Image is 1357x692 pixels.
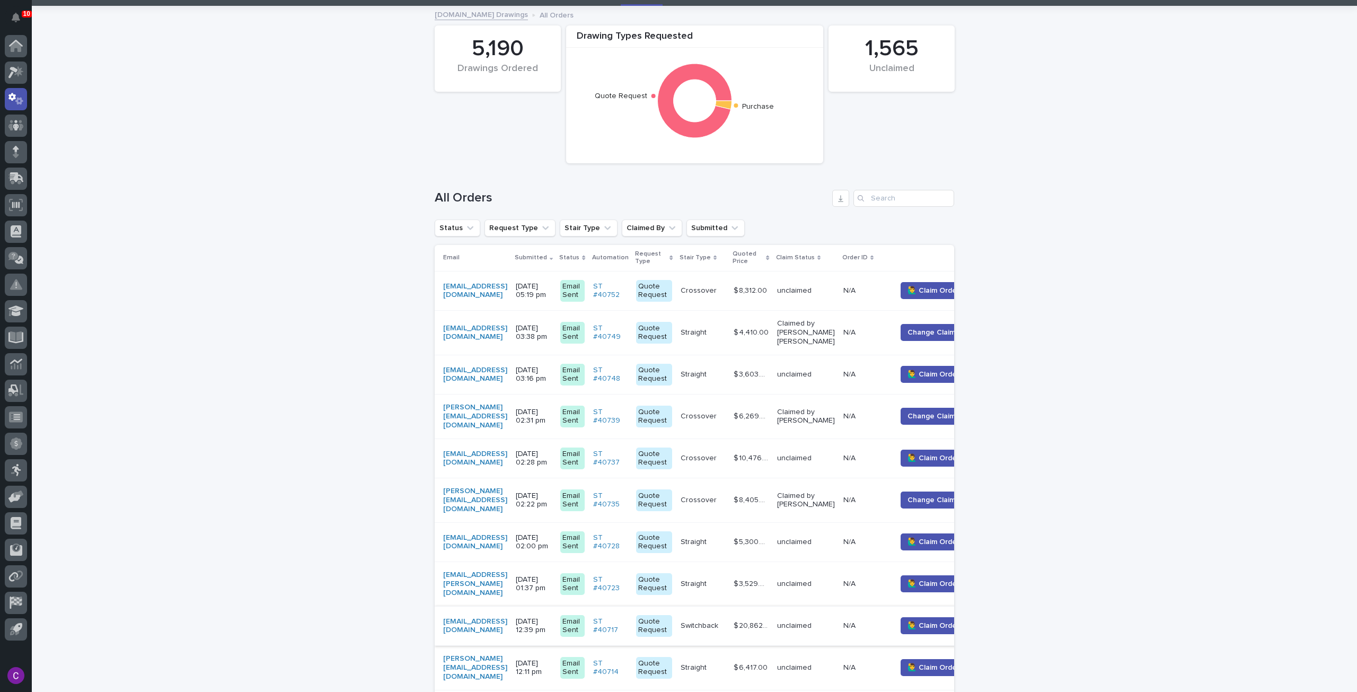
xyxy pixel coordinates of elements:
[435,606,986,646] tr: [EMAIL_ADDRESS][DOMAIN_NAME] [DATE] 12:39 pmEmail SentST #40717 Quote RequestSwitchbackSwitchback...
[593,408,628,426] a: ST #40739
[777,580,835,589] p: unclaimed
[435,190,828,206] h1: All Orders
[443,366,507,384] a: [EMAIL_ADDRESS][DOMAIN_NAME]
[734,452,771,463] p: $ 10,476.00
[560,448,584,470] div: Email Sent
[681,536,709,547] p: Straight
[636,531,672,554] div: Quote Request
[636,364,672,386] div: Quote Request
[907,285,959,296] span: 🙋‍♂️ Claim Order
[777,454,835,463] p: unclaimed
[559,252,579,264] p: Status
[901,659,966,676] button: 🙋‍♂️ Claim Order
[435,478,986,522] tr: [PERSON_NAME][EMAIL_ADDRESS][DOMAIN_NAME] [DATE] 02:22 pmEmail SentST #40735 Quote RequestCrossov...
[443,282,507,300] a: [EMAIL_ADDRESS][DOMAIN_NAME]
[435,355,986,395] tr: [EMAIL_ADDRESS][DOMAIN_NAME] [DATE] 03:16 pmEmail SentST #40748 Quote RequestStraightStraight $ 3...
[901,492,970,509] button: Change Claimer
[907,369,959,380] span: 🙋‍♂️ Claim Order
[443,654,507,681] a: [PERSON_NAME][EMAIL_ADDRESS][DOMAIN_NAME]
[636,406,672,428] div: Quote Request
[843,368,858,379] p: N/A
[560,322,584,344] div: Email Sent
[907,537,959,547] span: 🙋‍♂️ Claim Order
[5,664,27,687] button: users-avatar
[843,284,858,295] p: N/A
[516,533,552,551] p: [DATE] 02:00 pm
[515,252,547,264] p: Submitted
[560,220,618,236] button: Stair Type
[907,327,963,338] span: Change Claimer
[636,573,672,595] div: Quote Request
[516,617,552,635] p: [DATE] 12:39 pm
[681,619,720,630] p: Switchback
[681,452,719,463] p: Crossover
[777,621,835,630] p: unclaimed
[636,615,672,637] div: Quote Request
[593,282,628,300] a: ST #40752
[636,280,672,302] div: Quote Request
[686,220,745,236] button: Submitted
[540,8,574,20] p: All Orders
[901,408,970,425] button: Change Claimer
[516,450,552,468] p: [DATE] 02:28 pm
[593,450,628,468] a: ST #40737
[843,619,858,630] p: N/A
[681,661,709,672] p: Straight
[847,36,937,62] div: 1,565
[453,63,543,85] div: Drawings Ordered
[443,571,507,597] a: [EMAIL_ADDRESS][PERSON_NAME][DOMAIN_NAME]
[593,533,628,551] a: ST #40728
[907,620,959,631] span: 🙋‍♂️ Claim Order
[734,284,769,295] p: $ 8,312.00
[560,406,584,428] div: Email Sent
[777,492,835,510] p: Claimed by [PERSON_NAME]
[560,615,584,637] div: Email Sent
[516,366,552,384] p: [DATE] 03:16 pm
[907,662,959,673] span: 🙋‍♂️ Claim Order
[593,324,628,342] a: ST #40749
[853,190,954,207] input: Search
[777,319,835,346] p: Claimed by [PERSON_NAME] [PERSON_NAME]
[435,646,986,690] tr: [PERSON_NAME][EMAIL_ADDRESS][DOMAIN_NAME] [DATE] 12:11 pmEmail SentST #40714 Quote RequestStraigh...
[843,536,858,547] p: N/A
[777,663,835,672] p: unclaimed
[516,408,552,426] p: [DATE] 02:31 pm
[734,410,771,421] p: $ 6,269.00
[593,492,628,510] a: ST #40735
[636,322,672,344] div: Quote Request
[516,324,552,342] p: [DATE] 03:38 pm
[734,536,771,547] p: $ 5,300.00
[843,494,858,505] p: N/A
[843,661,858,672] p: N/A
[435,8,528,20] a: [DOMAIN_NAME] Drawings
[443,533,507,551] a: [EMAIL_ADDRESS][DOMAIN_NAME]
[901,450,966,467] button: 🙋‍♂️ Claim Order
[593,366,628,384] a: ST #40748
[453,36,543,62] div: 5,190
[907,411,963,422] span: Change Claimer
[592,252,629,264] p: Automation
[734,326,771,337] p: $ 4,410.00
[777,286,835,295] p: unclaimed
[443,324,507,342] a: [EMAIL_ADDRESS][DOMAIN_NAME]
[843,410,858,421] p: N/A
[516,659,552,677] p: [DATE] 12:11 pm
[636,657,672,679] div: Quote Request
[681,577,709,589] p: Straight
[560,657,584,679] div: Email Sent
[681,284,719,295] p: Crossover
[443,252,460,264] p: Email
[681,368,709,379] p: Straight
[622,220,682,236] button: Claimed By
[560,364,584,386] div: Email Sent
[776,252,815,264] p: Claim Status
[23,10,30,17] p: 10
[734,368,771,379] p: $ 3,603.00
[443,403,507,430] a: [PERSON_NAME][EMAIL_ADDRESS][DOMAIN_NAME]
[734,494,771,505] p: $ 8,405.00
[901,324,970,341] button: Change Claimer
[742,103,774,111] text: Purchase
[560,489,584,512] div: Email Sent
[516,575,552,593] p: [DATE] 01:37 pm
[733,248,764,268] p: Quoted Price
